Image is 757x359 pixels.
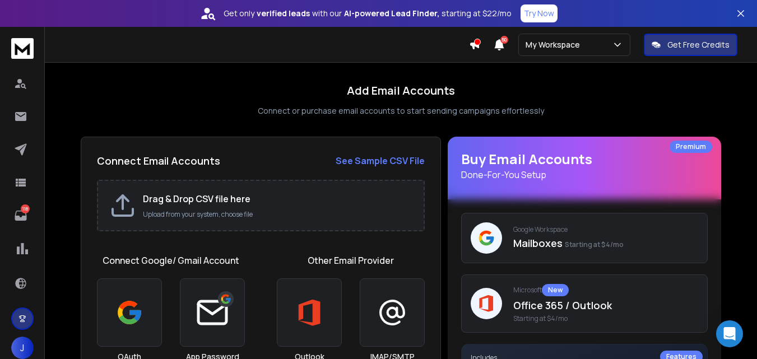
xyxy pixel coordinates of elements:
button: Get Free Credits [644,34,737,56]
p: Office 365 / Outlook [513,297,698,313]
p: Google Workspace [513,225,698,234]
strong: verified leads [257,8,310,19]
span: 50 [500,36,508,44]
a: See Sample CSV File [336,154,425,167]
div: New [542,284,569,296]
div: Open Intercom Messenger [716,320,743,347]
span: Starting at $4/mo [565,240,624,249]
p: Upload from your system, choose file [143,210,412,219]
button: J [11,337,34,359]
h1: Other Email Provider [308,254,394,267]
p: Mailboxes [513,235,698,251]
p: 118 [21,204,30,213]
p: Connect or purchase email accounts to start sending campaigns effortlessly [258,105,544,116]
h1: Connect Google/ Gmail Account [103,254,239,267]
h1: Buy Email Accounts [461,150,708,181]
p: My Workspace [526,39,584,50]
strong: See Sample CSV File [336,155,425,167]
button: Try Now [521,4,558,22]
h1: Add Email Accounts [347,83,455,99]
h2: Drag & Drop CSV file here [143,192,412,206]
p: Microsoft [513,284,698,296]
strong: AI-powered Lead Finder, [344,8,439,19]
span: Starting at $4/mo [513,314,698,323]
p: Get Free Credits [667,39,730,50]
p: Try Now [524,8,554,19]
p: Get only with our starting at $22/mo [224,8,512,19]
div: Premium [670,141,712,153]
h2: Connect Email Accounts [97,153,220,169]
img: logo [11,38,34,59]
p: Done-For-You Setup [461,168,708,181]
a: 118 [10,204,32,227]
